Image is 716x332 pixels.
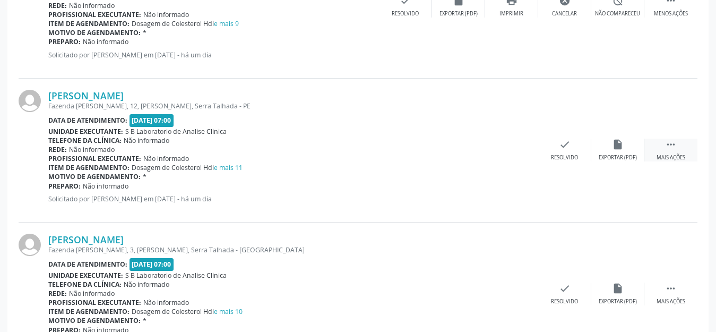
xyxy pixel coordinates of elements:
i:  [665,283,677,294]
div: Exportar (PDF) [439,10,478,18]
span: [DATE] 07:00 [130,258,174,270]
div: Resolvido [392,10,419,18]
span: Não informado [69,145,115,154]
b: Telefone da clínica: [48,280,122,289]
span: Não informado [83,37,128,46]
div: Resolvido [551,298,578,305]
img: img [19,90,41,112]
b: Data de atendimento: [48,116,127,125]
div: Imprimir [499,10,523,18]
a: [PERSON_NAME] [48,234,124,245]
b: Motivo de agendamento: [48,316,141,325]
a: e mais 11 [214,163,243,172]
span: Não informado [69,1,115,10]
span: Dosagem de Colesterol Hdl [132,19,239,28]
span: Não informado [143,10,189,19]
b: Motivo de agendamento: [48,28,141,37]
span: Não informado [143,154,189,163]
i: insert_drive_file [612,283,624,294]
div: Cancelar [552,10,577,18]
div: Fazenda [PERSON_NAME], 3, [PERSON_NAME], Serra Talhada - [GEOGRAPHIC_DATA] [48,245,538,254]
span: Dosagem de Colesterol Hdl [132,163,243,172]
b: Motivo de agendamento: [48,172,141,181]
p: Solicitado por [PERSON_NAME] em [DATE] - há um dia [48,50,379,59]
a: [PERSON_NAME] [48,90,124,101]
b: Unidade executante: [48,127,123,136]
div: Mais ações [657,298,685,305]
div: Exportar (PDF) [599,298,637,305]
b: Profissional executante: [48,298,141,307]
i:  [665,139,677,150]
b: Item de agendamento: [48,163,130,172]
span: Dosagem de Colesterol Hdl [132,307,243,316]
div: Não compareceu [595,10,640,18]
span: Não informado [69,289,115,298]
div: Exportar (PDF) [599,154,637,161]
b: Rede: [48,145,67,154]
span: Não informado [143,298,189,307]
b: Telefone da clínica: [48,136,122,145]
a: e mais 10 [214,307,243,316]
div: Mais ações [657,154,685,161]
b: Profissional executante: [48,10,141,19]
b: Rede: [48,1,67,10]
i: check [559,139,571,150]
a: e mais 9 [214,19,239,28]
span: Não informado [124,136,169,145]
b: Rede: [48,289,67,298]
b: Profissional executante: [48,154,141,163]
b: Preparo: [48,182,81,191]
div: Menos ações [654,10,688,18]
b: Unidade executante: [48,271,123,280]
span: S B Laboratorio de Analise Clinica [125,127,227,136]
b: Data de atendimento: [48,260,127,269]
b: Item de agendamento: [48,307,130,316]
i: check [559,283,571,294]
div: Fazenda [PERSON_NAME], 12, [PERSON_NAME], Serra Talhada - PE [48,101,538,110]
img: img [19,234,41,256]
span: S B Laboratorio de Analise Clinica [125,271,227,280]
span: Não informado [124,280,169,289]
b: Preparo: [48,37,81,46]
b: Item de agendamento: [48,19,130,28]
span: [DATE] 07:00 [130,114,174,126]
div: Resolvido [551,154,578,161]
i: insert_drive_file [612,139,624,150]
span: Não informado [83,182,128,191]
p: Solicitado por [PERSON_NAME] em [DATE] - há um dia [48,194,538,203]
